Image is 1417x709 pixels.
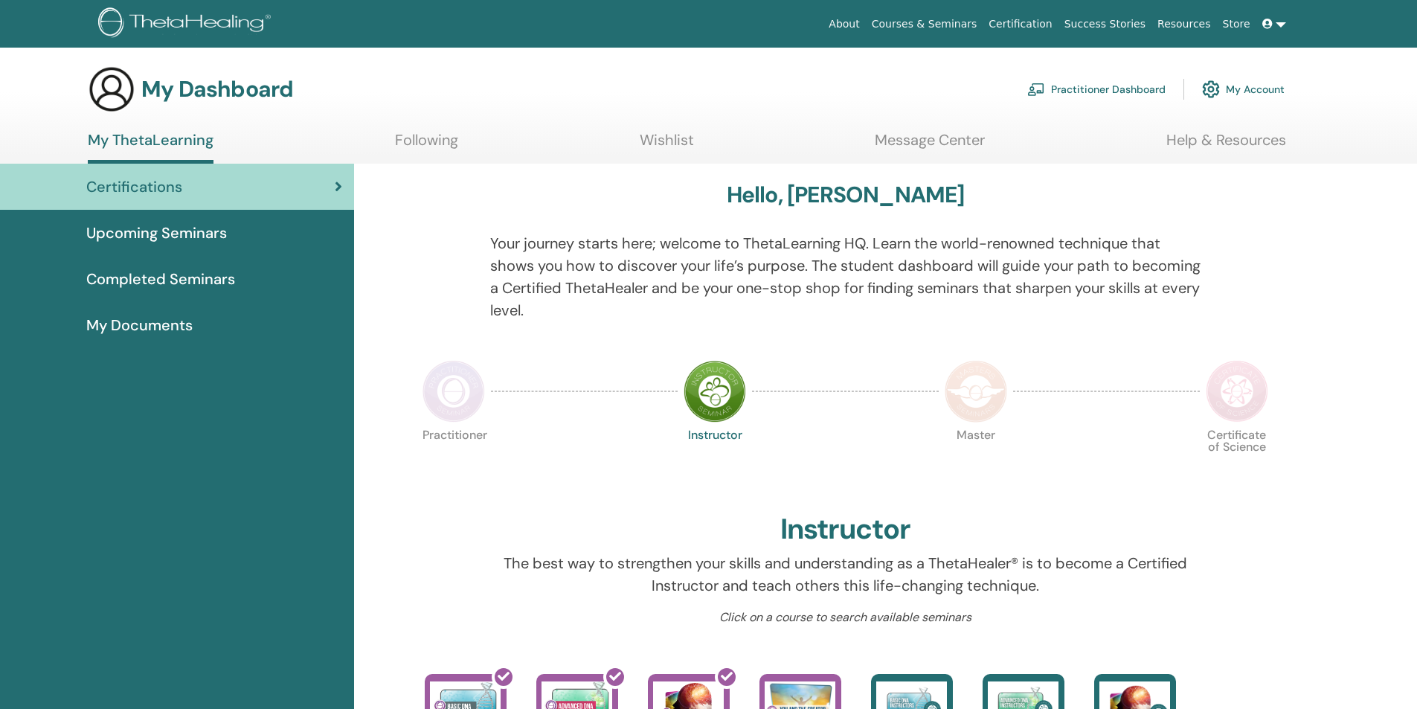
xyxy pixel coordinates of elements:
[422,360,485,423] img: Practitioner
[823,10,865,38] a: About
[86,314,193,336] span: My Documents
[684,360,746,423] img: Instructor
[1166,131,1286,160] a: Help & Resources
[684,429,746,492] p: Instructor
[1027,73,1166,106] a: Practitioner Dashboard
[1217,10,1256,38] a: Store
[86,222,227,244] span: Upcoming Seminars
[866,10,983,38] a: Courses & Seminars
[141,76,293,103] h3: My Dashboard
[727,182,965,208] h3: Hello, [PERSON_NAME]
[1151,10,1217,38] a: Resources
[86,176,182,198] span: Certifications
[983,10,1058,38] a: Certification
[780,513,910,547] h2: Instructor
[1206,429,1268,492] p: Certificate of Science
[945,360,1007,423] img: Master
[1202,77,1220,102] img: cog.svg
[395,131,458,160] a: Following
[1058,10,1151,38] a: Success Stories
[875,131,985,160] a: Message Center
[98,7,276,41] img: logo.png
[490,232,1201,321] p: Your journey starts here; welcome to ThetaLearning HQ. Learn the world-renowned technique that sh...
[86,268,235,290] span: Completed Seminars
[422,429,485,492] p: Practitioner
[640,131,694,160] a: Wishlist
[88,131,213,164] a: My ThetaLearning
[945,429,1007,492] p: Master
[1202,73,1285,106] a: My Account
[1027,83,1045,96] img: chalkboard-teacher.svg
[490,552,1201,597] p: The best way to strengthen your skills and understanding as a ThetaHealer® is to become a Certifi...
[1206,360,1268,423] img: Certificate of Science
[88,65,135,113] img: generic-user-icon.jpg
[490,609,1201,626] p: Click on a course to search available seminars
